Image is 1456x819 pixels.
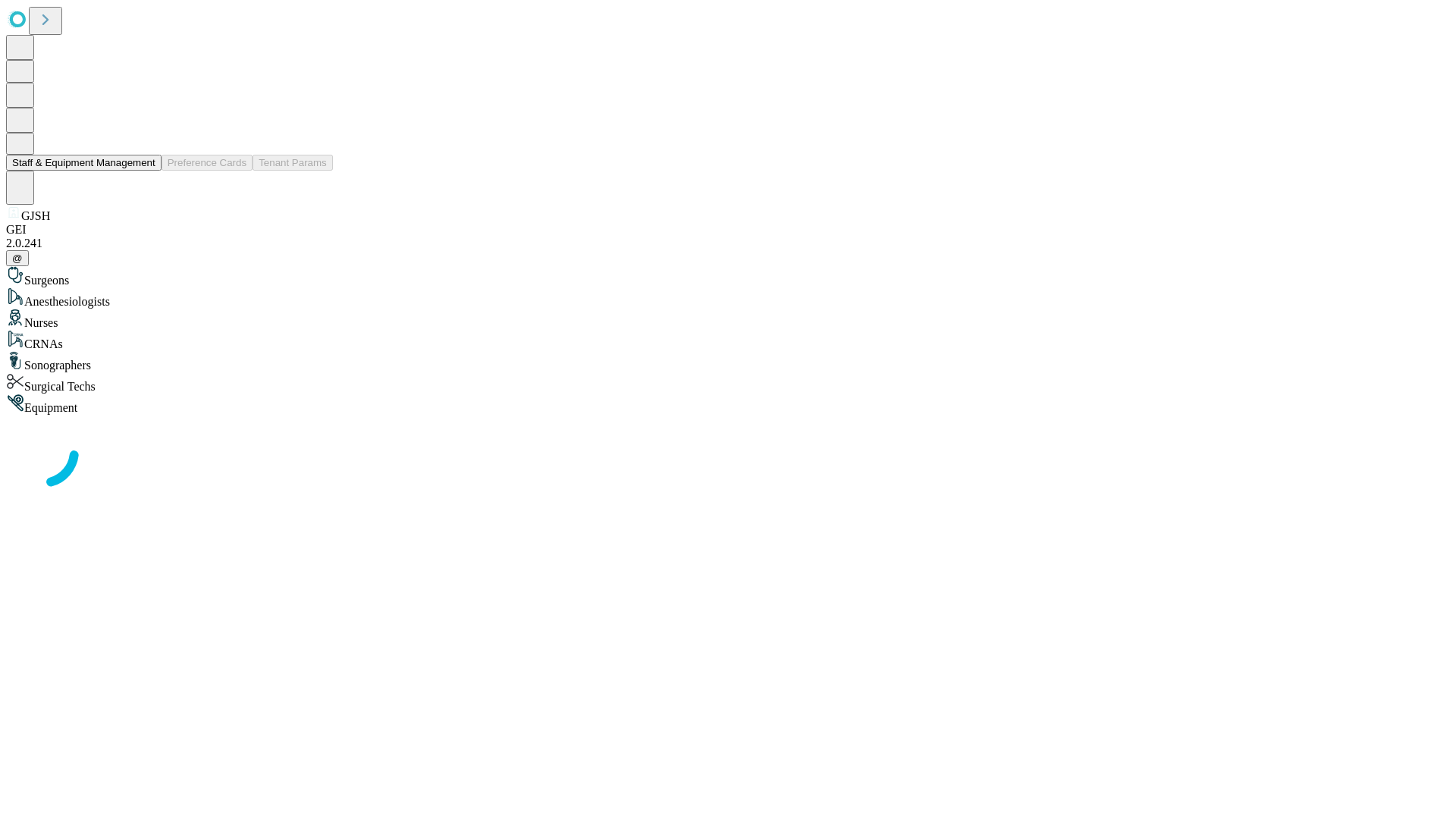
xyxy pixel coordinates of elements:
[6,266,1450,287] div: Surgeons
[6,250,29,266] button: @
[6,287,1450,309] div: Anesthesiologists
[6,155,162,171] button: Staff & Equipment Management
[21,209,50,222] span: GJSH
[253,155,333,171] button: Tenant Params
[6,330,1450,351] div: CRNAs
[6,309,1450,330] div: Nurses
[6,372,1450,394] div: Surgical Techs
[6,351,1450,372] div: Sonographers
[162,155,253,171] button: Preference Cards
[6,394,1450,415] div: Equipment
[12,253,23,264] span: @
[6,223,1450,237] div: GEI
[6,237,1450,250] div: 2.0.241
